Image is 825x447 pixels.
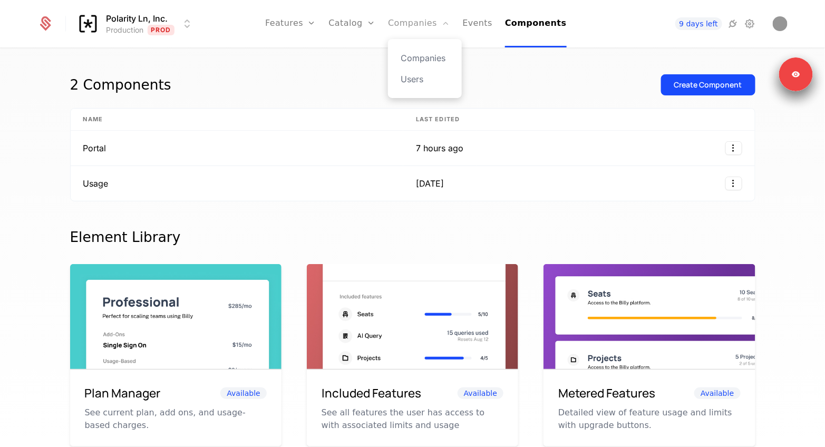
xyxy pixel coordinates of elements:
[725,141,742,155] button: Select action
[148,25,174,35] span: Prod
[106,25,143,35] div: Production
[79,12,193,35] button: Select environment
[694,387,740,399] span: Available
[220,387,266,399] span: Available
[322,384,421,402] h6: Included Features
[458,387,503,399] span: Available
[416,142,464,154] div: 7 hours ago
[403,109,477,131] th: Last edited
[71,166,404,201] td: Usage
[71,131,404,166] td: Portal
[85,406,267,432] p: See current plan, add ons, and usage-based charges.
[726,17,739,30] a: Integrations
[71,109,404,131] th: Name
[70,74,171,95] div: 2 Components
[75,11,101,36] img: Polarity Ln, Inc.
[675,17,723,30] a: 9 days left
[558,384,655,402] h6: Metered Features
[106,12,168,25] span: Polarity Ln, Inc.
[401,52,449,64] a: Companies
[743,17,756,30] a: Settings
[661,74,755,95] button: Create Component
[85,384,161,402] h6: Plan Manager
[725,177,742,190] button: Select action
[322,406,503,432] p: See all features the user has access to with associated limits and usage
[401,73,449,85] a: Users
[70,227,755,248] div: Element Library
[558,406,740,432] p: Detailed view of feature usage and limits with upgrade buttons.
[674,80,742,90] div: Create Component
[773,16,788,31] button: Open user button
[416,177,464,190] div: [DATE]
[773,16,788,31] img: Nejc Drobnič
